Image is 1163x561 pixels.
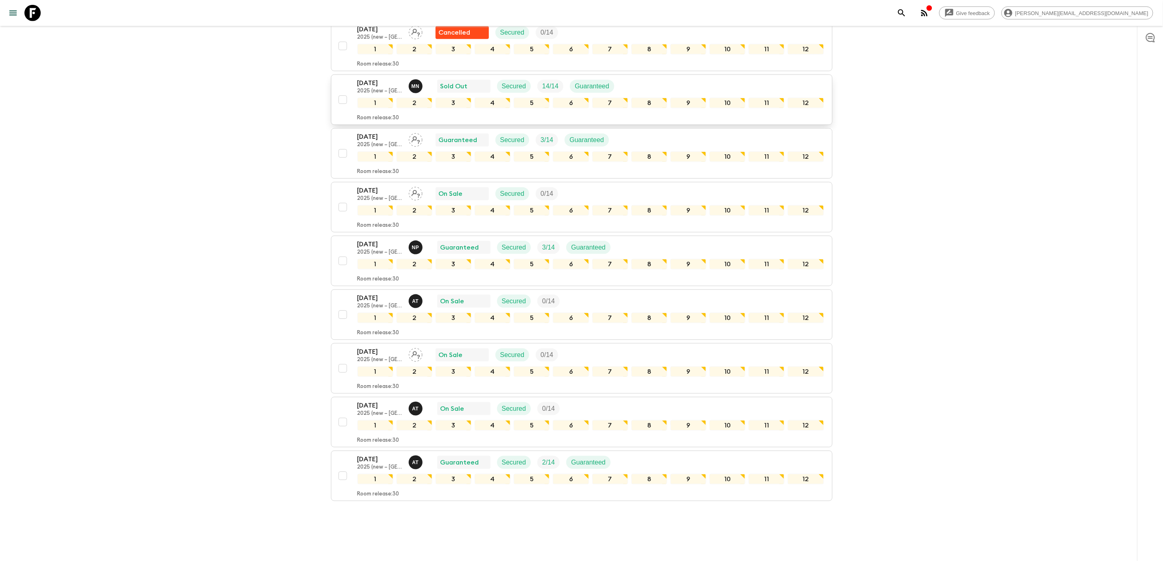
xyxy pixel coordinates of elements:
div: 5 [514,98,550,108]
div: 4 [475,366,510,377]
button: [DATE]2025 (new – [GEOGRAPHIC_DATA])Assign pack leaderGuaranteedSecuredTrip FillGuaranteed1234567... [331,128,832,179]
p: 0 / 14 [542,404,555,414]
div: 11 [749,474,784,484]
div: 12 [788,313,824,323]
div: 3 [436,420,471,431]
div: 8 [631,366,667,377]
div: Trip Fill [537,241,560,254]
div: 12 [788,151,824,162]
span: Assign pack leader [409,351,423,357]
div: 3 [436,259,471,270]
span: [PERSON_NAME][EMAIL_ADDRESS][DOMAIN_NAME] [1011,10,1153,16]
div: 9 [670,474,706,484]
div: 3 [436,44,471,55]
div: 2 [396,313,432,323]
p: Secured [500,189,525,199]
div: 1 [357,44,393,55]
div: 8 [631,205,667,216]
p: 2025 (new – [GEOGRAPHIC_DATA]) [357,34,402,41]
div: 4 [475,259,510,270]
p: Secured [502,458,526,467]
button: AT [409,402,424,416]
div: 7 [592,474,628,484]
p: Guaranteed [571,458,606,467]
div: 7 [592,259,628,270]
div: 1 [357,98,393,108]
div: 2 [396,420,432,431]
p: A T [412,298,418,305]
div: 6 [553,205,589,216]
p: Secured [502,81,526,91]
div: 9 [670,420,706,431]
div: 5 [514,205,550,216]
p: Room release: 30 [357,61,399,68]
p: [DATE] [357,24,402,34]
div: 1 [357,420,393,431]
div: 3 [436,313,471,323]
p: Room release: 30 [357,437,399,444]
button: [DATE]2025 (new – [GEOGRAPHIC_DATA])Maho NagaredaSold OutSecuredTrip FillGuaranteed12345678910111... [331,75,832,125]
p: [DATE] [357,454,402,464]
div: 5 [514,474,550,484]
div: Trip Fill [536,187,558,200]
p: 2025 (new – [GEOGRAPHIC_DATA]) [357,357,402,363]
p: Room release: 30 [357,330,399,336]
p: Room release: 30 [357,491,399,497]
p: 0 / 14 [542,296,555,306]
div: 10 [710,313,745,323]
div: 4 [475,313,510,323]
div: 2 [396,474,432,484]
button: [DATE]2025 (new – [GEOGRAPHIC_DATA])Assign pack leaderOn SaleSecuredTrip Fill123456789101112Room ... [331,182,832,232]
p: 2 / 14 [542,458,555,467]
div: 6 [553,259,589,270]
div: 8 [631,44,667,55]
div: 3 [436,474,471,484]
div: 10 [710,420,745,431]
p: 2025 (new – [GEOGRAPHIC_DATA]) [357,142,402,148]
p: [DATE] [357,401,402,410]
span: Naoko Pogede [409,243,424,250]
div: 4 [475,151,510,162]
p: Secured [502,243,526,252]
div: 8 [631,474,667,484]
button: [DATE]2025 (new – [GEOGRAPHIC_DATA])Ayaka TsukamotoOn SaleSecuredTrip Fill123456789101112Room rel... [331,397,832,447]
div: 2 [396,259,432,270]
button: menu [5,5,21,21]
div: 5 [514,313,550,323]
div: 12 [788,44,824,55]
div: 9 [670,366,706,377]
p: M N [412,83,420,90]
div: 12 [788,98,824,108]
p: 2025 (new – [GEOGRAPHIC_DATA]) [357,303,402,309]
span: Ayaka Tsukamoto [409,404,424,411]
div: 3 [436,366,471,377]
div: 12 [788,259,824,270]
button: NP [409,241,424,254]
div: 4 [475,474,510,484]
span: Assign pack leader [409,136,423,142]
div: 6 [553,366,589,377]
div: 10 [710,366,745,377]
a: Give feedback [939,7,995,20]
p: Sold Out [440,81,468,91]
div: 11 [749,366,784,377]
div: 4 [475,205,510,216]
div: 9 [670,44,706,55]
p: On Sale [439,350,463,360]
button: [DATE]2025 (new – [GEOGRAPHIC_DATA])Naoko PogedeGuaranteedSecuredTrip FillGuaranteed1234567891011... [331,236,832,286]
div: 7 [592,420,628,431]
span: Ayaka Tsukamoto [409,297,424,303]
div: 7 [592,151,628,162]
p: [DATE] [357,293,402,303]
div: 8 [631,259,667,270]
p: Secured [502,296,526,306]
p: [DATE] [357,347,402,357]
div: Secured [495,348,530,362]
div: 9 [670,313,706,323]
p: Guaranteed [569,135,604,145]
div: 11 [749,98,784,108]
p: 2025 (new – [GEOGRAPHIC_DATA]) [357,249,402,256]
p: Guaranteed [571,243,606,252]
p: Room release: 30 [357,383,399,390]
div: Secured [495,187,530,200]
